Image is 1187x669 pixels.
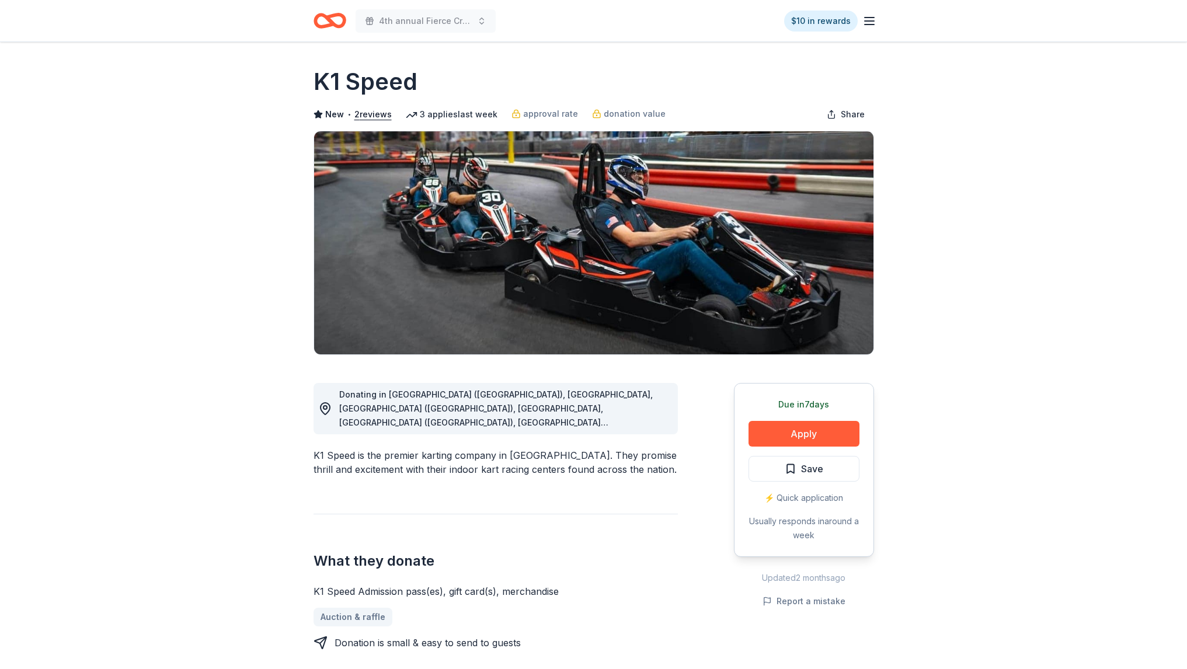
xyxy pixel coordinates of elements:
button: Report a mistake [763,594,845,608]
div: 3 applies last week [406,107,497,121]
span: 4th annual Fierce Creatives [379,14,472,28]
div: Usually responds in around a week [749,514,859,542]
div: Updated 2 months ago [734,571,874,585]
div: Due in 7 days [749,398,859,412]
button: Share [817,103,874,126]
span: approval rate [523,107,578,121]
span: • [347,110,351,119]
span: New [325,107,344,121]
img: Image for K1 Speed [314,131,873,354]
a: Auction & raffle [314,608,392,626]
a: donation value [592,107,666,121]
a: approval rate [511,107,578,121]
h2: What they donate [314,552,678,570]
div: ⚡️ Quick application [749,491,859,505]
a: Home [314,7,346,34]
h1: K1 Speed [314,65,417,98]
div: Donation is small & easy to send to guests [335,636,521,650]
span: donation value [604,107,666,121]
button: 2reviews [354,107,392,121]
button: 4th annual Fierce Creatives [356,9,496,33]
span: Share [841,107,865,121]
span: Donating in [GEOGRAPHIC_DATA] ([GEOGRAPHIC_DATA]), [GEOGRAPHIC_DATA], [GEOGRAPHIC_DATA] ([GEOGRAP... [339,389,653,539]
span: Save [801,461,823,476]
button: Save [749,456,859,482]
div: K1 Speed Admission pass(es), gift card(s), merchandise [314,584,678,598]
button: Apply [749,421,859,447]
div: K1 Speed is the premier karting company in [GEOGRAPHIC_DATA]. They promise thrill and excitement ... [314,448,678,476]
a: $10 in rewards [784,11,858,32]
